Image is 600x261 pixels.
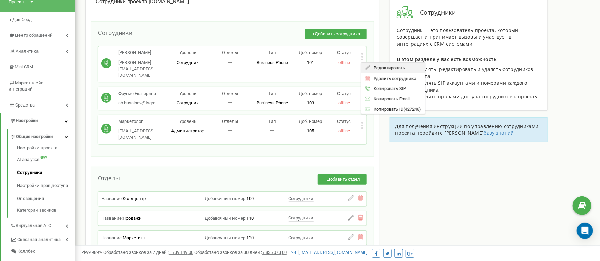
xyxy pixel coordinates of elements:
[118,128,154,140] span: [EMAIL_ADDRESS][DOMAIN_NAME]
[222,91,238,96] span: Отделы
[10,129,75,143] a: Общие настройки
[268,50,276,55] span: Тип
[289,235,314,240] span: Сотрудники
[15,64,33,69] span: Mini CRM
[338,60,350,65] span: offline
[123,196,146,201] span: Коллцентр
[371,76,417,81] span: Удалить сотрудника
[410,80,527,93] span: Управлять SIP аккаунтами и номерами каждого сотрудника;
[337,50,351,55] span: Статус
[371,97,410,101] span: Копировать Email
[16,134,53,140] span: Общие настройки
[205,216,246,221] span: Добавочный номер:
[118,91,159,97] p: Фрунзе Екатерина
[9,80,43,92] span: Маркетплейс интеграций
[10,232,75,246] a: Сквозная аналитика
[169,250,193,255] u: 1 739 149,00
[337,91,351,96] span: Статус
[12,17,32,22] span: Дашборд
[371,66,405,70] span: Редактировать
[577,223,593,239] div: Open Intercom Messenger
[16,118,38,123] span: Настройки
[123,235,145,240] span: Маркетинг
[371,107,404,111] span: Копировать ID
[17,166,75,179] a: Сотрудники
[177,60,199,65] span: Сотрудник
[222,119,238,124] span: Отделы
[194,250,287,255] span: Обработано звонков за 30 дней :
[101,196,123,201] span: Название:
[118,118,167,125] p: Маркетолог
[413,8,456,17] span: Сотрудники
[17,153,75,166] a: AI analyticsNEW
[268,119,276,124] span: Тип
[179,91,196,96] span: Уровень
[17,236,61,243] span: Сквозная аналитика
[118,100,159,105] span: ab.husainov@tsgro...
[228,128,232,133] span: 一
[98,175,120,182] span: Отделы
[10,218,75,232] a: Виртуальная АТС
[1,113,75,129] a: Настройки
[17,192,75,206] a: Оповещения
[222,50,238,55] span: Отделы
[228,60,232,65] span: 一
[179,119,196,124] span: Уровень
[205,196,246,201] span: Добавочный номер:
[246,235,254,240] span: 120
[395,123,538,136] span: Для получения инструкции по управлению сотрудниками проекта перейдите [PERSON_NAME]
[327,177,360,182] span: Добавить отдел
[268,91,276,96] span: Тип
[118,50,167,56] p: [PERSON_NAME]
[262,250,287,255] u: 7 835 073,00
[294,60,327,66] p: 101
[205,235,246,240] span: Добавочный номер:
[299,119,322,124] span: Доб. номер
[17,145,75,153] a: Настройки проекта
[123,216,142,221] span: Продажи
[294,100,327,107] p: 103
[289,196,314,201] span: Сотрудники
[171,128,204,133] span: Администратор
[118,60,167,79] p: [PERSON_NAME][EMAIL_ADDRESS][DOMAIN_NAME]
[15,33,53,38] span: Центр обращений
[410,93,539,100] span: Управлять правами доступа сотрудников к проекту.
[361,104,425,114] div: ( 427246 )
[179,50,196,55] span: Уровень
[17,248,35,255] span: Коллбек
[228,100,232,105] span: 一
[299,50,322,55] span: Доб. номер
[318,174,367,185] button: +Добавить отдел
[103,250,193,255] span: Обработано звонков за 7 дней :
[16,223,51,229] span: Виртуальная АТС
[397,27,519,47] span: Сотрудник — это пользователь проекта, который совершает и принимает вызовы и участвует в интеграц...
[257,60,288,65] span: Business Phone
[484,130,514,136] a: базу знаний
[15,102,35,108] span: Средства
[338,100,350,105] span: offline
[294,128,327,134] p: 105
[17,179,75,193] a: Настройки прав доступа
[397,56,498,62] span: В этом разделе у вас есть возможность:
[82,250,102,255] span: 99,989%
[101,235,123,240] span: Название:
[16,49,39,54] span: Аналитика
[291,250,367,255] a: [EMAIL_ADDRESS][DOMAIN_NAME]
[305,29,367,40] button: +Добавить сотрудника
[101,216,123,221] span: Название:
[251,128,294,134] p: 一
[246,196,254,201] span: 100
[371,86,406,91] span: Копировать SIP
[257,100,288,105] span: Business Phone
[338,128,350,133] span: offline
[315,31,360,36] span: Добавить сотрудника
[299,91,322,96] span: Доб. номер
[177,100,199,105] span: Сотрудник
[246,216,254,221] span: 110
[98,29,132,36] span: Сотрудники
[410,66,534,79] span: Добавлять, редактировать и удалять сотрудников проекта;
[289,215,314,221] span: Сотрудники
[17,206,75,214] a: Категории звонков
[10,246,75,258] a: Коллбек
